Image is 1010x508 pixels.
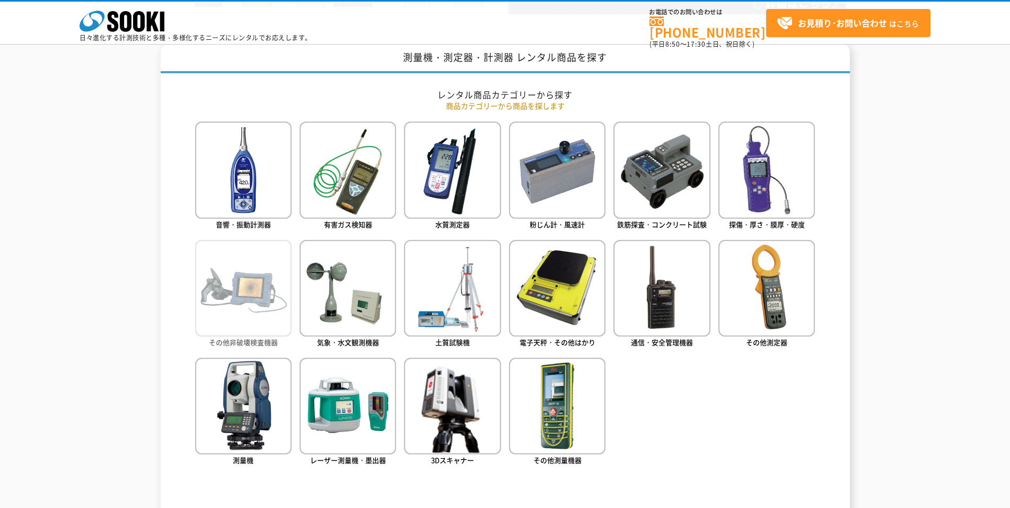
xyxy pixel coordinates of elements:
[324,219,372,229] span: 有害ガス検知器
[404,240,500,350] a: 土質試験機
[195,240,292,337] img: その他非破壊検査機器
[729,219,805,229] span: 探傷・厚さ・膜厚・硬度
[766,9,930,37] a: お見積り･お問い合わせはこちら
[613,122,710,231] a: 鉄筋探査・コンクリート試験
[300,358,396,468] a: レーザー測量機・墨出器
[520,337,595,347] span: 電子天秤・その他はかり
[613,240,710,350] a: 通信・安全管理機器
[435,219,470,229] span: 水質測定器
[509,122,605,218] img: 粉じん計・風速計
[233,455,253,465] span: 測量機
[613,122,710,218] img: 鉄筋探査・コンクリート試験
[687,39,706,49] span: 17:30
[310,455,386,465] span: レーザー測量機・墨出器
[195,89,815,100] h2: レンタル商品カテゴリーから探す
[746,337,787,347] span: その他測定器
[631,337,693,347] span: 通信・安全管理機器
[404,358,500,468] a: 3Dスキャナー
[509,240,605,337] img: 電子天秤・その他はかり
[195,358,292,454] img: 測量機
[195,358,292,468] a: 測量機
[300,122,396,218] img: 有害ガス検知器
[718,240,815,350] a: その他測定器
[665,39,680,49] span: 8:50
[509,122,605,231] a: 粉じん計・風速計
[718,122,815,231] a: 探傷・厚さ・膜厚・硬度
[404,240,500,337] img: 土質試験機
[649,16,766,38] a: [PHONE_NUMBER]
[300,240,396,350] a: 気象・水文観測機器
[777,15,919,31] span: はこちら
[195,240,292,350] a: その他非破壊検査機器
[649,39,754,49] span: (平日 ～ 土日、祝日除く)
[718,240,815,337] img: その他測定器
[533,455,582,465] span: その他測量機器
[649,9,766,15] span: お電話でのお問い合わせは
[195,100,815,111] p: 商品カテゴリーから商品を探します
[317,337,379,347] span: 気象・水文観測機器
[509,240,605,350] a: 電子天秤・その他はかり
[161,44,850,73] h1: 測量機・測定器・計測器 レンタル商品を探す
[509,358,605,468] a: その他測量機器
[216,219,271,229] span: 音響・振動計測器
[530,219,585,229] span: 粉じん計・風速計
[435,337,470,347] span: 土質試験機
[798,16,887,29] strong: お見積り･お問い合わせ
[431,455,474,465] span: 3Dスキャナー
[209,337,278,347] span: その他非破壊検査機器
[718,122,815,218] img: 探傷・厚さ・膜厚・硬度
[617,219,707,229] span: 鉄筋探査・コンクリート試験
[195,122,292,218] img: 音響・振動計測器
[80,35,312,41] p: 日々進化する計測技術と多種・多様化するニーズにレンタルでお応えします。
[300,240,396,337] img: 気象・水文観測機器
[195,122,292,231] a: 音響・振動計測器
[613,240,710,337] img: 通信・安全管理機器
[404,358,500,454] img: 3Dスキャナー
[404,122,500,218] img: 水質測定器
[404,122,500,231] a: 水質測定器
[300,358,396,454] img: レーザー測量機・墨出器
[509,358,605,454] img: その他測量機器
[300,122,396,231] a: 有害ガス検知器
